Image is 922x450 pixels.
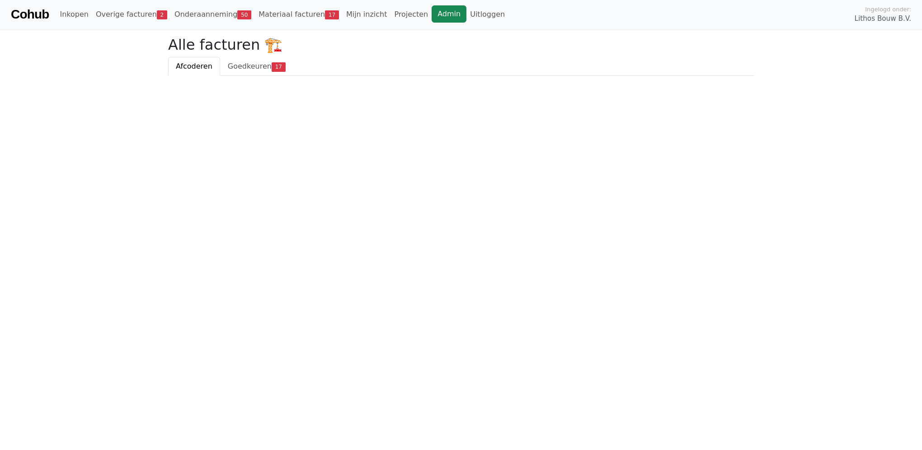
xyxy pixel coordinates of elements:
span: 17 [272,62,286,71]
span: 50 [237,10,251,19]
a: Mijn inzicht [343,5,391,23]
span: 17 [325,10,339,19]
a: Overige facturen2 [92,5,171,23]
a: Afcoderen [168,57,220,76]
span: Lithos Bouw B.V. [855,14,911,24]
a: Uitloggen [466,5,508,23]
a: Projecten [390,5,432,23]
span: 2 [157,10,167,19]
a: Inkopen [56,5,92,23]
span: Goedkeuren [228,62,272,70]
a: Goedkeuren17 [220,57,293,76]
a: Admin [432,5,466,23]
h2: Alle facturen 🏗️ [168,36,754,53]
a: Onderaanneming50 [171,5,255,23]
a: Cohub [11,4,49,25]
span: Afcoderen [176,62,212,70]
a: Materiaal facturen17 [255,5,343,23]
span: Ingelogd onder: [865,5,911,14]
